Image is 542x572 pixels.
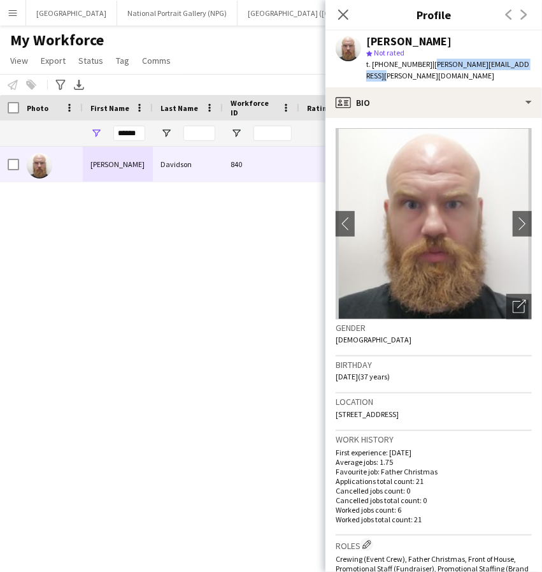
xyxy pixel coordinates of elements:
[26,1,117,26] button: [GEOGRAPHIC_DATA]
[10,55,28,66] span: View
[116,55,129,66] span: Tag
[27,103,48,113] span: Photo
[90,128,102,139] button: Open Filter Menu
[117,1,238,26] button: National Portrait Gallery (NPG)
[374,48,404,57] span: Not rated
[366,59,529,80] span: | [PERSON_NAME][EMAIL_ADDRESS][PERSON_NAME][DOMAIN_NAME]
[336,434,532,445] h3: Work history
[113,126,145,141] input: First Name Filter Input
[336,335,411,344] span: [DEMOGRAPHIC_DATA]
[36,52,71,69] a: Export
[366,59,432,69] span: t. [PHONE_NUMBER]
[325,6,542,23] h3: Profile
[336,396,532,407] h3: Location
[153,147,223,182] div: Davidson
[336,476,532,486] p: Applications total count: 21
[142,55,171,66] span: Comms
[5,52,33,69] a: View
[336,538,532,552] h3: Roles
[73,52,108,69] a: Status
[27,153,52,179] img: Gregor Davidson
[160,103,198,113] span: Last Name
[336,505,532,515] p: Worked jobs count: 6
[336,495,532,505] p: Cancelled jobs total count: 0
[366,36,452,47] div: [PERSON_NAME]
[71,77,87,92] app-action-btn: Export XLSX
[160,128,172,139] button: Open Filter Menu
[53,77,68,92] app-action-btn: Advanced filters
[336,322,532,334] h3: Gender
[90,103,129,113] span: First Name
[336,515,532,524] p: Worked jobs total count: 21
[336,372,390,381] span: [DATE] (37 years)
[336,467,532,476] p: Favourite job: Father Christmas
[253,126,292,141] input: Workforce ID Filter Input
[336,486,532,495] p: Cancelled jobs count: 0
[183,126,215,141] input: Last Name Filter Input
[78,55,103,66] span: Status
[231,128,242,139] button: Open Filter Menu
[336,457,532,467] p: Average jobs: 1.75
[336,359,532,370] h3: Birthday
[41,55,66,66] span: Export
[83,147,153,182] div: [PERSON_NAME]
[111,52,134,69] a: Tag
[238,1,405,26] button: [GEOGRAPHIC_DATA] ([GEOGRAPHIC_DATA])
[223,147,299,182] div: 840
[336,448,532,457] p: First experience: [DATE]
[231,98,276,117] span: Workforce ID
[137,52,176,69] a: Comms
[10,31,104,50] span: My Workforce
[325,87,542,118] div: Bio
[307,103,331,113] span: Rating
[336,128,532,319] img: Crew avatar or photo
[336,409,399,419] span: [STREET_ADDRESS]
[506,294,532,319] div: Open photos pop-in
